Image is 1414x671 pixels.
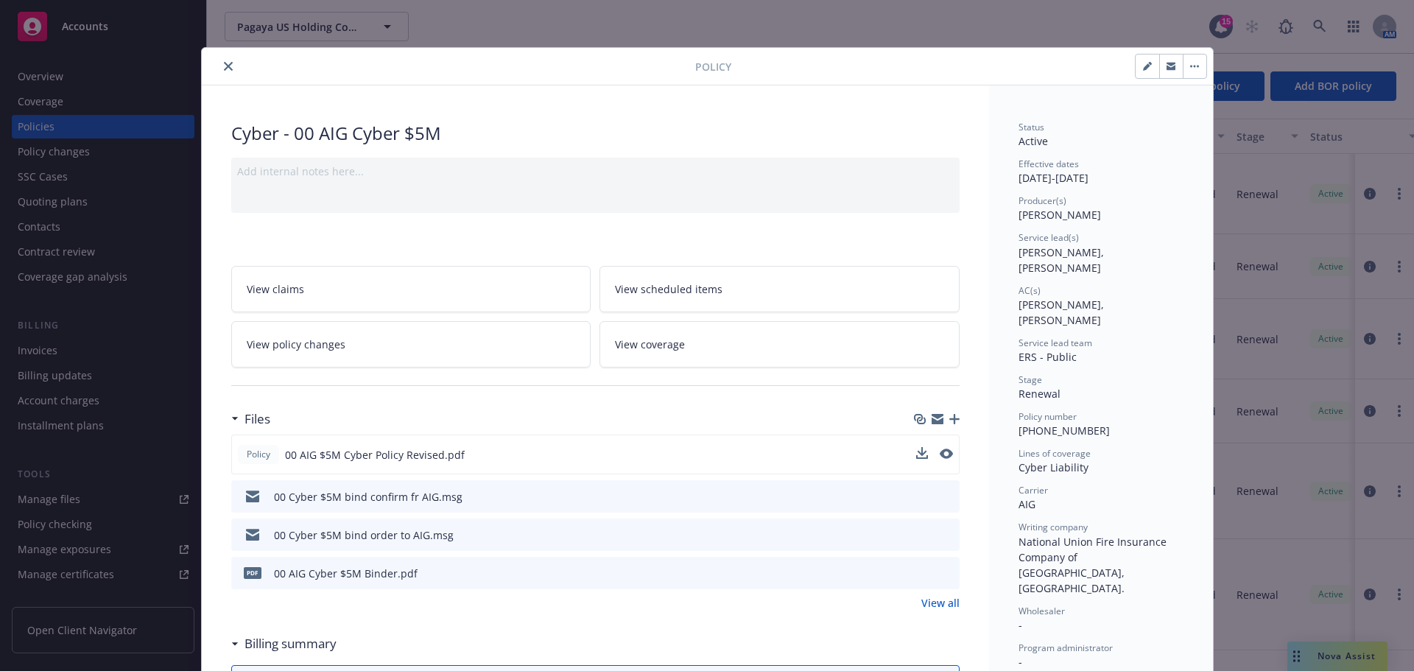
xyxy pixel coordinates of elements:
button: preview file [940,449,953,459]
span: View policy changes [247,337,345,352]
span: - [1019,655,1022,669]
div: 00 Cyber $5M bind order to AIG.msg [274,527,454,543]
h3: Files [245,410,270,429]
span: [PERSON_NAME] [1019,208,1101,222]
span: [PERSON_NAME], [PERSON_NAME] [1019,298,1107,327]
span: AC(s) [1019,284,1041,297]
button: preview file [940,566,954,581]
a: View scheduled items [599,266,960,312]
span: Lines of coverage [1019,447,1091,460]
button: close [219,57,237,75]
span: Service lead team [1019,337,1092,349]
span: View scheduled items [615,281,722,297]
div: Billing summary [231,634,337,653]
div: Cyber Liability [1019,460,1183,475]
button: download file [917,566,929,581]
span: [PERSON_NAME], [PERSON_NAME] [1019,245,1107,275]
div: Files [231,410,270,429]
span: Wholesaler [1019,605,1065,617]
div: Add internal notes here... [237,164,954,179]
span: Effective dates [1019,158,1079,170]
a: View policy changes [231,321,591,368]
span: AIG [1019,497,1035,511]
h3: Billing summary [245,634,337,653]
span: - [1019,618,1022,632]
span: ERS - Public [1019,350,1077,364]
span: Policy number [1019,410,1077,423]
button: preview file [940,489,954,505]
div: 00 AIG Cyber $5M Binder.pdf [274,566,418,581]
span: Stage [1019,373,1042,386]
span: National Union Fire Insurance Company of [GEOGRAPHIC_DATA], [GEOGRAPHIC_DATA]. [1019,535,1169,595]
span: Renewal [1019,387,1060,401]
button: download file [917,527,929,543]
a: View coverage [599,321,960,368]
span: Carrier [1019,484,1048,496]
a: View claims [231,266,591,312]
div: [DATE] - [DATE] [1019,158,1183,186]
button: preview file [940,447,953,463]
span: Status [1019,121,1044,133]
span: Service lead(s) [1019,231,1079,244]
span: pdf [244,567,261,578]
span: Active [1019,134,1048,148]
span: Program administrator [1019,642,1113,654]
span: [PHONE_NUMBER] [1019,424,1110,438]
span: View coverage [615,337,685,352]
div: Cyber - 00 AIG Cyber $5M [231,121,960,146]
span: 00 AIG $5M Cyber Policy Revised.pdf [285,447,465,463]
button: download file [917,489,929,505]
button: preview file [940,527,954,543]
span: Writing company [1019,521,1088,533]
span: Producer(s) [1019,194,1066,207]
button: download file [916,447,928,463]
button: download file [916,447,928,459]
span: Policy [695,59,731,74]
span: Policy [244,448,273,461]
div: 00 Cyber $5M bind confirm fr AIG.msg [274,489,462,505]
a: View all [921,595,960,611]
span: View claims [247,281,304,297]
